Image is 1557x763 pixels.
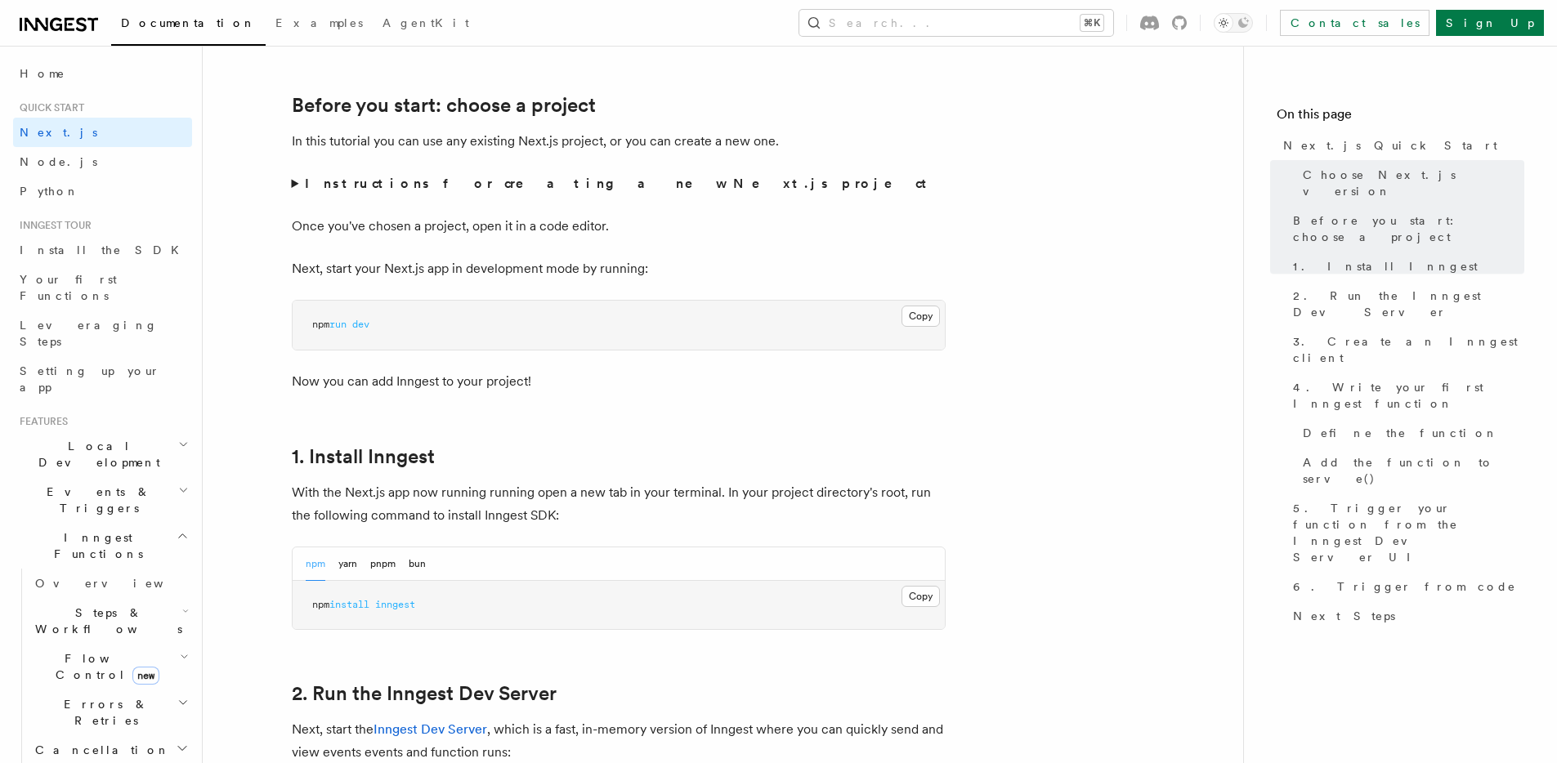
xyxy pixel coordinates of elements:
a: Next.js [13,118,192,147]
p: In this tutorial you can use any existing Next.js project, or you can create a new one. [292,130,946,153]
span: Overview [35,577,204,590]
a: 5. Trigger your function from the Inngest Dev Server UI [1286,493,1524,572]
span: Before you start: choose a project [1293,212,1524,245]
a: Documentation [111,5,266,46]
span: Leveraging Steps [20,319,158,348]
span: AgentKit [383,16,469,29]
span: run [329,319,347,330]
a: Choose Next.js version [1296,160,1524,206]
a: Python [13,176,192,206]
span: Python [20,185,79,198]
span: Steps & Workflows [29,605,182,637]
span: 3. Create an Inngest client [1293,333,1524,366]
p: Once you've chosen a project, open it in a code editor. [292,215,946,238]
a: Next Steps [1286,601,1524,631]
span: Home [20,65,65,82]
span: Errors & Retries [29,696,177,729]
span: Inngest tour [13,219,92,232]
a: Node.js [13,147,192,176]
span: inngest [375,599,415,610]
p: Now you can add Inngest to your project! [292,370,946,393]
kbd: ⌘K [1081,15,1103,31]
span: 1. Install Inngest [1293,258,1478,274]
button: Errors & Retries [29,689,192,735]
span: 4. Write your first Inngest function [1293,379,1524,412]
span: Next Steps [1293,608,1395,624]
button: yarn [338,547,357,581]
span: Choose Next.js version [1303,167,1524,199]
button: npm [306,547,325,581]
button: Flow Controlnew [29,644,192,689]
button: Search...⌘K [799,10,1113,36]
span: Install the SDK [20,243,189,257]
button: Events & Triggers [13,477,192,523]
span: Add the function to serve() [1303,454,1524,487]
span: Examples [275,16,363,29]
span: Quick start [13,101,84,114]
a: 6. Trigger from code [1286,572,1524,601]
span: Setting up your app [20,364,160,394]
span: Documentation [121,16,256,29]
span: install [329,599,369,610]
span: npm [312,599,329,610]
a: Next.js Quick Start [1277,131,1524,160]
button: Local Development [13,431,192,477]
a: Setting up your app [13,356,192,402]
span: 2. Run the Inngest Dev Server [1293,288,1524,320]
button: Copy [902,306,940,327]
span: 6. Trigger from code [1293,578,1516,595]
span: Define the function [1303,425,1498,441]
p: Next, start your Next.js app in development mode by running: [292,257,946,280]
span: dev [352,319,369,330]
a: Before you start: choose a project [1286,206,1524,252]
button: pnpm [370,547,396,581]
a: Home [13,59,192,88]
p: With the Next.js app now running running open a new tab in your terminal. In your project directo... [292,481,946,527]
a: Install the SDK [13,235,192,265]
span: Cancellation [29,742,170,758]
span: Features [13,415,68,428]
button: Toggle dark mode [1214,13,1253,33]
button: Inngest Functions [13,523,192,569]
a: Sign Up [1436,10,1544,36]
a: Leveraging Steps [13,310,192,356]
a: Inngest Dev Server [374,721,487,737]
span: Flow Control [29,650,180,683]
span: Local Development [13,438,178,471]
h4: On this page [1277,105,1524,131]
span: Node.js [20,155,97,168]
span: Events & Triggers [13,484,178,516]
a: 3. Create an Inngest client [1286,327,1524,373]
a: 4. Write your first Inngest function [1286,373,1524,418]
span: Next.js [20,126,97,139]
a: 2. Run the Inngest Dev Server [292,682,557,705]
strong: Instructions for creating a new Next.js project [305,176,933,191]
a: Add the function to serve() [1296,448,1524,493]
button: Steps & Workflows [29,598,192,644]
span: 5. Trigger your function from the Inngest Dev Server UI [1293,500,1524,565]
a: Define the function [1296,418,1524,448]
a: 1. Install Inngest [292,445,435,468]
a: Before you start: choose a project [292,94,596,117]
span: npm [312,319,329,330]
span: Next.js Quick Start [1283,137,1497,154]
a: Contact sales [1280,10,1429,36]
a: Overview [29,569,192,598]
span: new [132,667,159,685]
a: 2. Run the Inngest Dev Server [1286,281,1524,327]
a: AgentKit [373,5,479,44]
button: Copy [902,586,940,607]
button: bun [409,547,426,581]
a: Your first Functions [13,265,192,310]
span: Your first Functions [20,273,117,302]
a: Examples [266,5,373,44]
summary: Instructions for creating a new Next.js project [292,172,946,195]
span: Inngest Functions [13,529,177,562]
a: 1. Install Inngest [1286,252,1524,281]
